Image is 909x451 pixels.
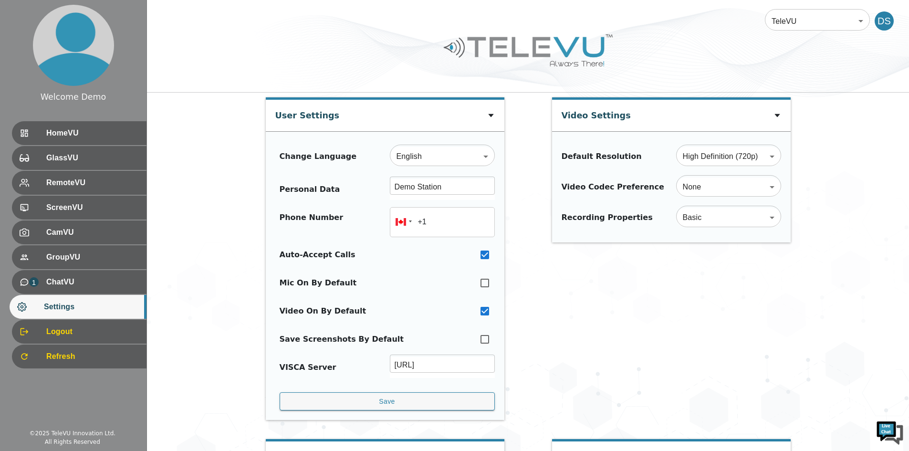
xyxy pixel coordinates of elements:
div: GroupVU [12,245,146,269]
img: Logo [442,31,614,70]
span: GlassVU [46,152,139,164]
div: Chat with us now [50,50,160,63]
div: Mic On By Default [280,277,357,289]
div: User Settings [275,100,340,126]
div: All Rights Reserved [45,438,100,446]
span: ScreenVU [46,202,139,213]
div: High Definition (720p) [676,143,781,170]
div: Video Settings [562,100,631,126]
img: profile.png [33,5,114,86]
div: HomeVU [12,121,146,145]
span: CamVU [46,227,139,238]
div: Refresh [12,345,146,368]
div: CamVU [12,220,146,244]
div: DS [875,11,894,31]
div: Canada: + 1 [390,207,415,237]
div: GlassVU [12,146,146,170]
div: 1ChatVU [12,270,146,294]
div: Personal Data [280,184,340,195]
div: Default Resolution [562,151,642,162]
span: ChatVU [46,276,139,288]
span: Settings [44,301,139,313]
div: Logout [12,320,146,344]
span: Refresh [46,351,139,362]
div: VISCA Server [280,362,336,373]
span: RemoteVU [46,177,139,189]
textarea: Type your message and hit 'Enter' [5,261,182,294]
p: 1 [29,277,39,287]
div: Save Screenshots By Default [280,334,404,345]
span: HomeVU [46,127,139,139]
div: Welcome Demo [41,91,106,103]
span: GroupVU [46,252,139,263]
div: English [390,143,495,170]
div: Phone Number [280,212,344,232]
img: Chat Widget [876,418,904,446]
div: Minimize live chat window [157,5,179,28]
div: ScreenVU [12,196,146,220]
div: Video On By Default [280,305,366,317]
span: Logout [46,326,139,337]
div: Settings [10,295,146,319]
div: Video Codec Preference [562,181,664,193]
div: None [676,174,781,200]
span: We're online! [55,120,132,217]
input: 1 (702) 123-4567 [390,207,495,237]
div: TeleVU [765,8,870,34]
div: Basic [676,204,781,231]
button: Save [280,392,495,411]
div: RemoteVU [12,171,146,195]
div: Auto-Accept Calls [280,249,355,261]
div: Recording Properties [562,212,653,223]
div: Change Language [280,151,357,162]
div: © 2025 TeleVU Innovation Ltd. [29,429,115,438]
img: d_736959983_company_1615157101543_736959983 [16,44,40,68]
